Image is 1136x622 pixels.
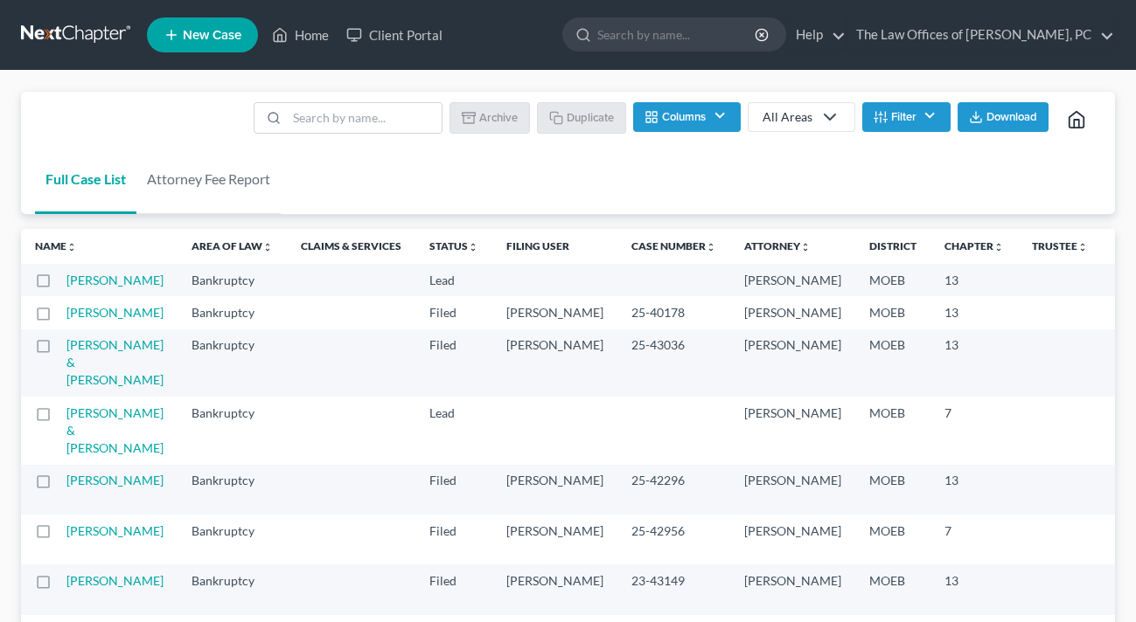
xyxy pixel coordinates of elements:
[730,465,855,515] td: [PERSON_NAME]
[468,242,478,252] i: unfold_more
[730,515,855,564] td: [PERSON_NAME]
[730,264,855,296] td: [PERSON_NAME]
[617,515,730,564] td: 25-42956
[855,564,930,614] td: MOEB
[492,229,617,264] th: Filing User
[178,515,287,564] td: Bankruptcy
[1077,242,1088,252] i: unfold_more
[178,296,287,328] td: Bankruptcy
[492,329,617,397] td: [PERSON_NAME]
[730,329,855,397] td: [PERSON_NAME]
[415,465,492,515] td: Filed
[787,19,846,51] a: Help
[178,465,287,515] td: Bankruptcy
[617,296,730,328] td: 25-40178
[986,110,1037,124] span: Download
[847,19,1114,51] a: The Law Offices of [PERSON_NAME], PC
[492,564,617,614] td: [PERSON_NAME]
[415,564,492,614] td: Filed
[66,273,164,287] a: [PERSON_NAME]
[338,19,451,51] a: Client Portal
[862,102,951,132] button: Filter
[287,103,442,133] input: Search by name...
[958,102,1049,132] button: Download
[930,397,1018,464] td: 7
[855,397,930,464] td: MOEB
[178,397,287,464] td: Bankruptcy
[855,296,930,328] td: MOEB
[415,329,492,397] td: Filed
[744,239,811,252] a: Attorneyunfold_more
[415,397,492,464] td: Lead
[944,239,1004,252] a: Chapterunfold_more
[178,329,287,397] td: Bankruptcy
[633,102,740,132] button: Columns
[183,29,241,42] span: New Case
[930,515,1018,564] td: 7
[415,296,492,328] td: Filed
[492,515,617,564] td: [PERSON_NAME]
[930,465,1018,515] td: 13
[178,564,287,614] td: Bankruptcy
[730,296,855,328] td: [PERSON_NAME]
[429,239,478,252] a: Statusunfold_more
[800,242,811,252] i: unfold_more
[617,329,730,397] td: 25-43036
[855,515,930,564] td: MOEB
[66,337,164,387] a: [PERSON_NAME] & [PERSON_NAME]
[930,564,1018,614] td: 13
[415,515,492,564] td: Filed
[1032,239,1088,252] a: Trusteeunfold_more
[930,264,1018,296] td: 13
[263,19,338,51] a: Home
[631,239,716,252] a: Case Numberunfold_more
[730,564,855,614] td: [PERSON_NAME]
[262,242,273,252] i: unfold_more
[66,405,164,455] a: [PERSON_NAME] & [PERSON_NAME]
[66,473,164,487] a: [PERSON_NAME]
[930,296,1018,328] td: 13
[35,239,77,252] a: Nameunfold_more
[492,296,617,328] td: [PERSON_NAME]
[617,465,730,515] td: 25-42296
[287,229,415,264] th: Claims & Services
[993,242,1004,252] i: unfold_more
[930,329,1018,397] td: 13
[597,18,757,51] input: Search by name...
[192,239,273,252] a: Area of Lawunfold_more
[66,573,164,588] a: [PERSON_NAME]
[178,264,287,296] td: Bankruptcy
[855,465,930,515] td: MOEB
[855,229,930,264] th: District
[730,397,855,464] td: [PERSON_NAME]
[66,523,164,538] a: [PERSON_NAME]
[415,264,492,296] td: Lead
[136,144,281,214] a: Attorney Fee Report
[66,305,164,320] a: [PERSON_NAME]
[763,108,812,126] div: All Areas
[617,564,730,614] td: 23-43149
[492,465,617,515] td: [PERSON_NAME]
[855,264,930,296] td: MOEB
[706,242,716,252] i: unfold_more
[66,242,77,252] i: unfold_more
[855,329,930,397] td: MOEB
[35,144,136,214] a: Full Case List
